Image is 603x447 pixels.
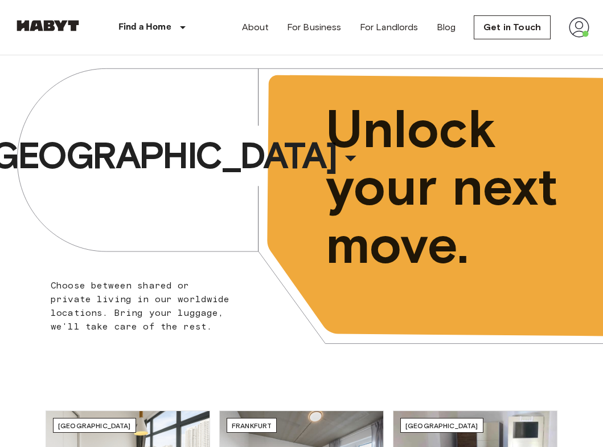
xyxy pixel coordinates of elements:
[437,21,456,34] a: Blog
[118,21,171,34] p: Find a Home
[569,17,589,38] img: avatar
[474,15,551,39] a: Get in Touch
[51,280,230,332] span: Choose between shared or private living in our worldwide locations. Bring your luggage, we'll tak...
[326,100,567,274] span: Unlock your next move.
[232,421,272,430] span: Frankfurt
[287,21,342,34] a: For Business
[242,21,269,34] a: About
[360,21,419,34] a: For Landlords
[58,421,131,430] span: [GEOGRAPHIC_DATA]
[405,421,478,430] span: [GEOGRAPHIC_DATA]
[14,20,82,31] img: Habyt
